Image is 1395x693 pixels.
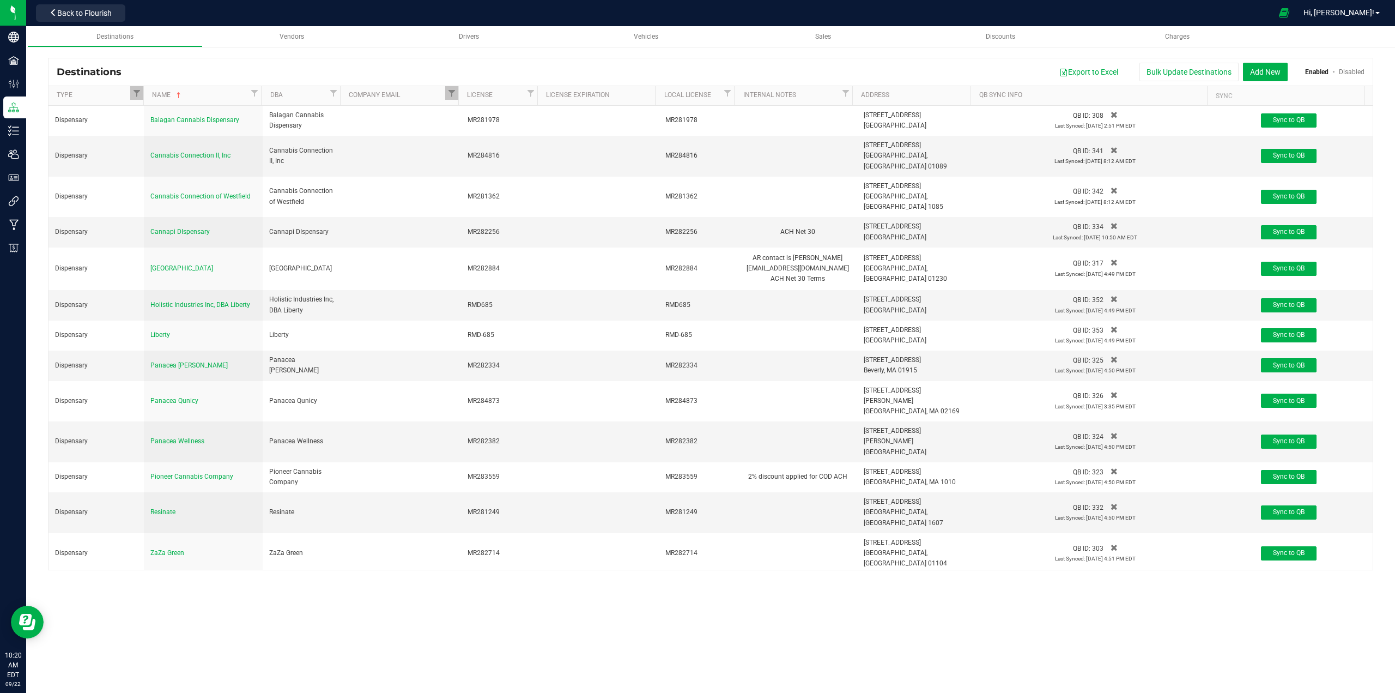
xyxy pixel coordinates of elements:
[1273,473,1305,480] span: Sync to QB
[1086,271,1136,277] span: [DATE] 4:49 PM EDT
[150,508,175,516] span: Resinate
[248,86,261,100] a: Filter
[1273,116,1305,124] span: Sync to QB
[8,32,19,43] inline-svg: Company
[1055,367,1085,373] span: Last Synced:
[270,91,327,100] a: DBA
[269,263,336,274] div: [GEOGRAPHIC_DATA]
[55,227,137,237] div: Dispensary
[57,66,130,78] span: Destinations
[1339,68,1364,76] a: Disabled
[864,549,947,567] span: [GEOGRAPHIC_DATA], [GEOGRAPHIC_DATA] 01104
[468,396,534,406] div: MR284873
[1273,301,1305,309] span: Sync to QB
[55,115,137,125] div: Dispensary
[150,549,184,557] span: ZaZa Green
[150,473,233,480] span: Pioneer Cannabis Company
[743,91,839,100] a: Internal Notes
[1092,188,1103,195] span: 342
[665,507,732,517] div: MR281249
[55,191,137,202] div: Dispensary
[8,102,19,113] inline-svg: Distribution
[1243,63,1288,81] button: Add New
[864,306,926,314] span: [GEOGRAPHIC_DATA]
[150,228,210,236] span: Cannapi DIspensary
[1073,327,1090,334] span: QB ID:
[1261,190,1317,204] button: Sync to QB
[864,326,921,334] span: [STREET_ADDRESS]
[979,91,1203,100] a: QB Sync Info
[1055,271,1085,277] span: Last Synced:
[861,91,966,100] a: Address
[1261,113,1317,128] button: Sync to QB
[1261,298,1317,312] button: Sync to QB
[1092,357,1103,364] span: 325
[36,4,125,22] button: Back to Flourish
[468,115,534,125] div: MR281978
[1261,262,1317,276] button: Sync to QB
[665,548,732,558] div: MR282714
[468,191,534,202] div: MR281362
[1261,225,1317,239] button: Sync to QB
[150,116,239,124] span: Balagan Cannabis Dispensary
[1092,504,1103,511] span: 332
[8,196,19,207] inline-svg: Integrations
[1273,331,1305,339] span: Sync to QB
[665,263,732,274] div: MR282884
[546,91,651,100] a: License Expiration
[1086,367,1136,373] span: [DATE] 4:50 PM EDT
[1073,223,1090,231] span: QB ID:
[1139,63,1239,81] button: Bulk Update Destinations
[864,448,926,456] span: [GEOGRAPHIC_DATA]
[1092,223,1103,231] span: 334
[1273,437,1305,445] span: Sync to QB
[864,356,921,364] span: [STREET_ADDRESS]
[55,507,137,517] div: Dispensary
[349,91,445,100] a: Company Email
[1272,2,1296,23] span: Open Ecommerce Menu
[269,396,336,406] div: Panacea Qunicy
[986,33,1015,40] span: Discounts
[150,397,198,405] span: Panacea Qunicy
[1073,504,1090,511] span: QB ID:
[864,336,926,344] span: [GEOGRAPHIC_DATA]
[55,300,137,310] div: Dispensary
[1092,433,1103,441] span: 324
[1084,234,1137,240] span: [DATE] 10:50 AM EDT
[1261,328,1317,342] button: Sync to QB
[1073,188,1090,195] span: QB ID:
[665,472,732,482] div: MR283559
[445,86,458,100] a: Filter
[150,152,231,159] span: Cannabis Connection II, Inc
[269,467,336,487] div: Pioneer Cannabis Company
[1261,394,1317,408] button: Sync to QB
[1092,112,1103,119] span: 308
[1092,296,1103,304] span: 352
[1261,470,1317,484] button: Sync to QB
[665,330,732,340] div: RMD-685
[864,539,921,546] span: [STREET_ADDRESS]
[1092,392,1103,400] span: 326
[1273,508,1305,516] span: Sync to QB
[5,680,21,688] p: 09/22
[55,263,137,274] div: Dispensary
[1055,515,1085,521] span: Last Synced:
[1207,86,1364,106] th: Sync
[839,86,852,100] a: Filter
[55,360,137,371] div: Dispensary
[1073,433,1090,441] span: QB ID:
[1073,468,1090,476] span: QB ID:
[269,330,336,340] div: Liberty
[1073,260,1090,267] span: QB ID:
[468,472,534,482] div: MR283559
[1092,147,1103,155] span: 341
[8,243,19,254] inline-svg: Billing
[665,300,732,310] div: RMD685
[269,436,336,447] div: Panacea Wellness
[327,86,340,100] a: Filter
[150,301,250,309] span: Holistic Industries Inc, DBA Liberty
[1092,327,1103,334] span: 353
[130,86,143,100] a: Filter
[864,407,960,415] span: [GEOGRAPHIC_DATA], MA 02169
[1055,479,1085,485] span: Last Synced:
